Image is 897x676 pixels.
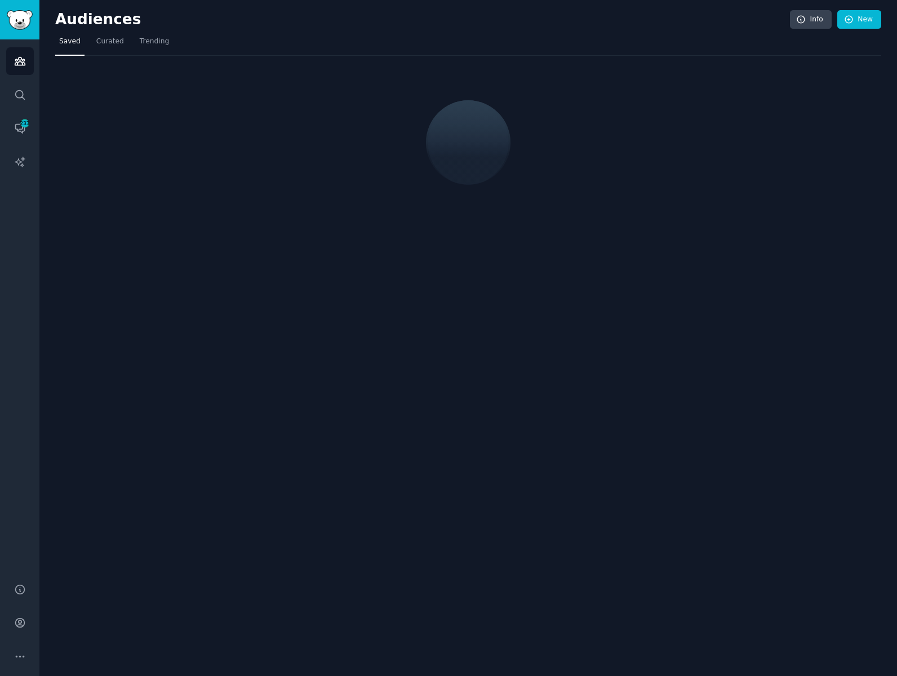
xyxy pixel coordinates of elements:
[20,119,30,127] span: 233
[140,37,169,47] span: Trending
[55,11,790,29] h2: Audiences
[790,10,832,29] a: Info
[6,114,34,142] a: 233
[92,33,128,56] a: Curated
[136,33,173,56] a: Trending
[55,33,85,56] a: Saved
[7,10,33,30] img: GummySearch logo
[96,37,124,47] span: Curated
[59,37,81,47] span: Saved
[837,10,881,29] a: New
